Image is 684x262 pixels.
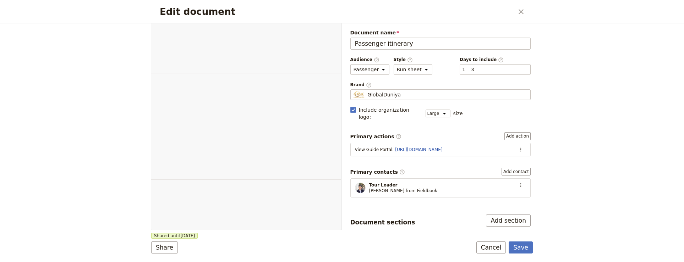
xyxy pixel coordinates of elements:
select: size [426,110,450,117]
button: Share [151,241,178,253]
span: Audience [350,57,389,63]
span: Tour Leader [369,182,437,188]
button: Add section [486,214,531,227]
span: ​ [366,82,372,87]
span: Style [394,57,432,63]
span: Include organization logo : [359,106,421,121]
select: Audience​ [350,64,389,75]
button: Primary actions​ [504,132,531,140]
h2: Edit document [160,6,514,17]
span: Brand [350,82,531,88]
button: Cancel [476,241,506,253]
span: ​ [374,57,379,62]
button: Primary contacts​ [502,168,531,175]
span: ​ [399,169,405,175]
span: Primary contacts [350,168,405,175]
span: ​ [498,57,504,62]
button: Actions [515,180,526,190]
span: Document name [350,29,531,36]
span: Shared until [151,233,198,239]
select: Style​ [394,64,432,75]
span: [DATE] [181,233,195,239]
div: Document sections [350,218,415,227]
span: GlobalDuniya [367,91,401,98]
img: Profile [354,91,365,98]
span: ​ [407,57,413,62]
a: [URL][DOMAIN_NAME] [395,147,442,152]
div: View Guide Portal : [355,147,513,152]
img: Profile [355,183,366,193]
button: Days to include​Clear input [462,66,474,73]
input: Document name [350,38,531,50]
button: Save [509,241,533,253]
span: ​ [396,134,401,139]
button: Actions [515,144,526,155]
button: Close dialog [515,6,527,18]
span: Primary actions [350,133,401,140]
span: [PERSON_NAME] from Fieldbook [369,188,437,194]
span: Days to include [460,57,531,63]
span: size [453,110,463,117]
